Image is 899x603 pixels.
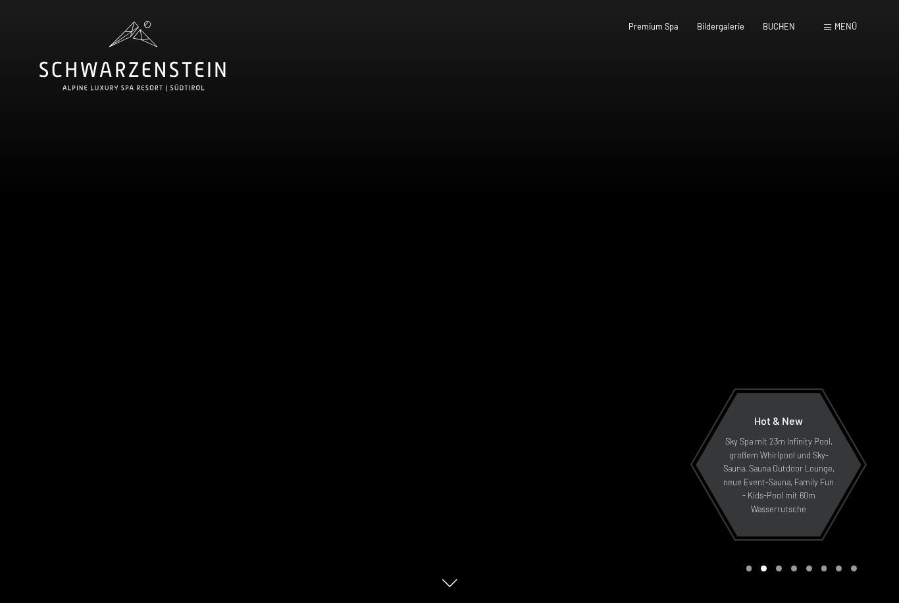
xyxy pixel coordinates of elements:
[746,566,752,571] div: Carousel Page 1
[763,21,795,32] a: BUCHEN
[821,566,827,571] div: Carousel Page 6
[754,414,803,427] span: Hot & New
[742,566,857,571] div: Carousel Pagination
[629,21,679,32] a: Premium Spa
[791,566,797,571] div: Carousel Page 4
[721,435,836,516] p: Sky Spa mit 23m Infinity Pool, großem Whirlpool und Sky-Sauna, Sauna Outdoor Lounge, neue Event-S...
[761,566,767,571] div: Carousel Page 2 (Current Slide)
[695,393,862,537] a: Hot & New Sky Spa mit 23m Infinity Pool, großem Whirlpool und Sky-Sauna, Sauna Outdoor Lounge, ne...
[806,566,812,571] div: Carousel Page 5
[835,21,857,32] span: Menü
[851,566,857,571] div: Carousel Page 8
[836,566,842,571] div: Carousel Page 7
[776,566,782,571] div: Carousel Page 3
[697,21,744,32] a: Bildergalerie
